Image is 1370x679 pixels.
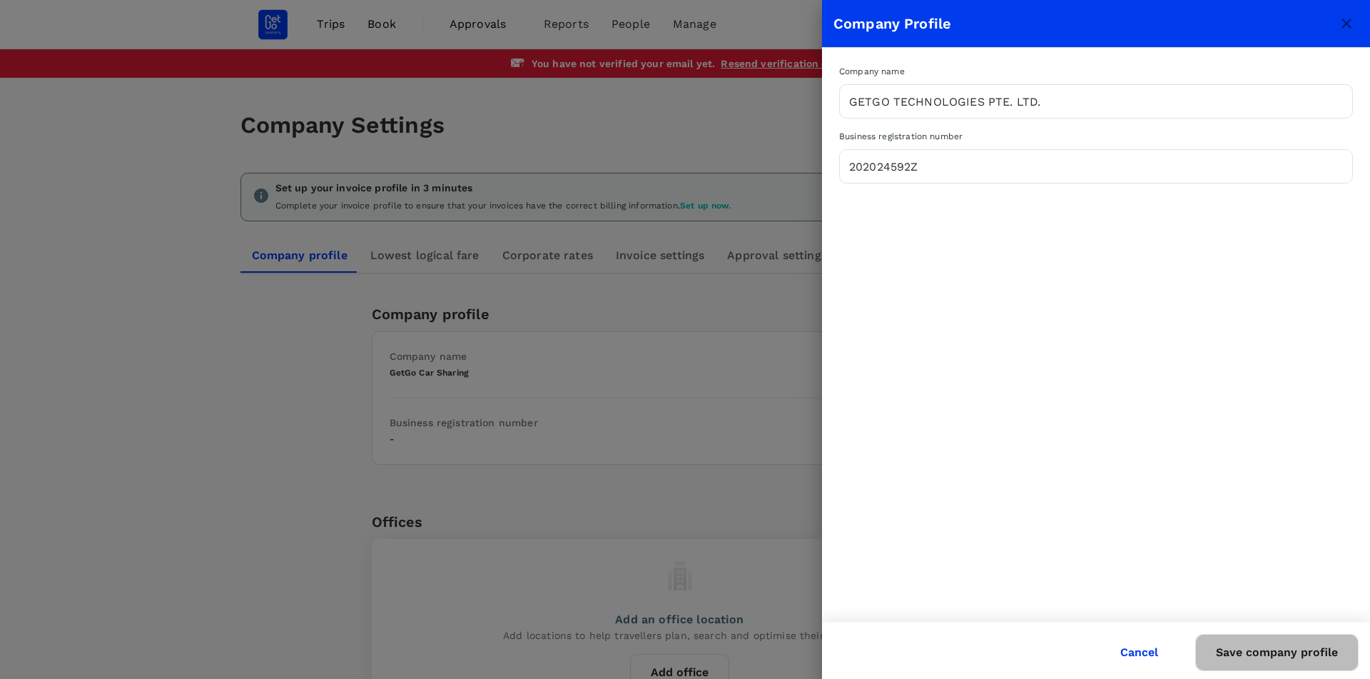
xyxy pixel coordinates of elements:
[833,12,1334,35] div: Company Profile
[1100,635,1178,670] button: Cancel
[839,130,1353,144] h6: Business registration number
[1195,634,1359,671] button: Save company profile
[839,65,1353,79] h6: Company name
[1334,11,1359,36] button: close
